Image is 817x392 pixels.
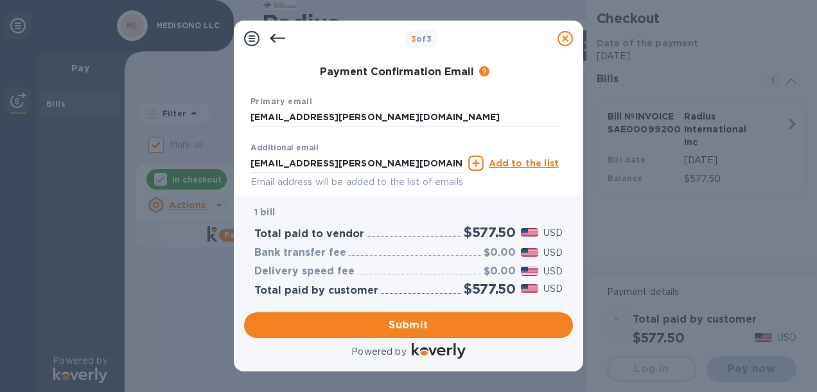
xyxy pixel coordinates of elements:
[521,284,538,293] img: USD
[250,175,463,190] p: Email address will be added to the list of emails
[484,247,516,259] h3: $0.00
[543,265,563,278] p: USD
[543,246,563,260] p: USD
[521,228,538,237] img: USD
[250,96,312,106] b: Primary email
[521,248,538,257] img: USD
[254,207,275,217] b: 1 bill
[412,343,466,359] img: Logo
[484,265,516,278] h3: $0.00
[254,247,346,259] h3: Bank transfer fee
[543,226,563,240] p: USD
[489,158,559,168] u: Add to the list
[351,345,406,359] p: Powered by
[250,108,559,127] input: Enter your primary name
[250,145,319,152] label: Additional email
[411,34,416,44] span: 3
[464,224,516,240] h2: $577.50
[254,265,355,278] h3: Delivery speed fee
[254,228,364,240] h3: Total paid to vendor
[411,34,432,44] b: of 3
[464,281,516,297] h2: $577.50
[250,154,463,173] input: Enter additional email
[320,66,474,78] h3: Payment Confirmation Email
[521,267,538,276] img: USD
[254,317,563,333] span: Submit
[543,282,563,296] p: USD
[254,285,378,297] h3: Total paid by customer
[244,312,573,338] button: Submit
